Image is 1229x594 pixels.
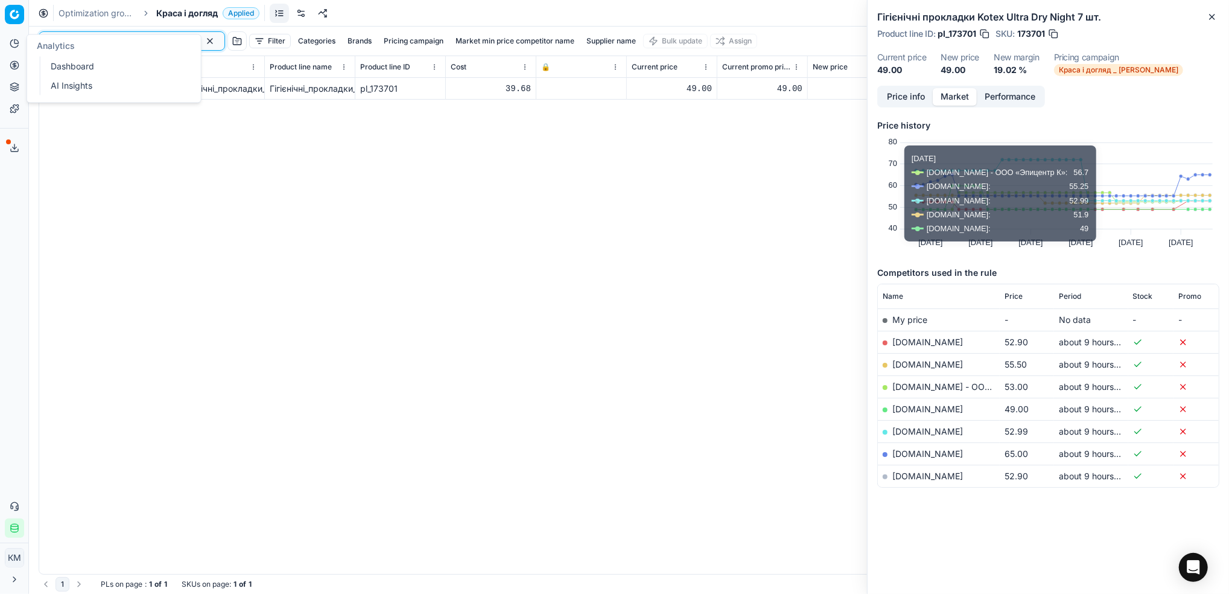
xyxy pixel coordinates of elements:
[941,64,979,76] dd: 49.00
[889,223,897,232] text: 40
[270,62,332,72] span: Product line name
[877,64,926,76] dd: 49.00
[994,53,1040,62] dt: New margin
[1005,382,1028,392] span: 53.00
[1173,308,1219,331] td: -
[293,34,340,48] button: Categories
[360,62,410,72] span: Product line ID
[877,120,1219,132] h5: Price history
[1059,426,1131,436] span: about 9 hours ago
[889,137,897,146] text: 80
[722,62,790,72] span: Current promo price
[1059,404,1131,414] span: about 9 hours ago
[1059,359,1131,369] span: about 9 hours ago
[233,580,237,589] strong: 1
[182,580,231,589] span: SKUs on page :
[360,83,440,95] div: pl_173701
[72,577,86,592] button: Go to next page
[889,202,897,211] text: 50
[1018,238,1043,247] text: [DATE]
[46,77,186,94] a: AI Insights
[379,34,448,48] button: Pricing campaign
[1005,404,1029,414] span: 49.00
[37,40,75,51] span: Analytics
[582,34,641,48] button: Supplier name
[877,53,926,62] dt: Current price
[1133,292,1153,301] span: Stock
[223,7,259,19] span: Applied
[977,88,1043,106] button: Performance
[101,580,167,589] div: :
[933,88,977,106] button: Market
[892,404,963,414] a: [DOMAIN_NAME]
[1169,238,1193,247] text: [DATE]
[154,580,162,589] strong: of
[451,83,531,95] div: 39.68
[1119,238,1143,247] text: [DATE]
[710,34,757,48] button: Assign
[892,426,963,436] a: [DOMAIN_NAME]
[270,83,350,95] div: Гігієнічні_прокладки_Kotex_Ultra_Dry_Night_7_шт.
[1005,292,1023,301] span: Price
[877,267,1219,279] h5: Competitors used in the rule
[877,30,935,38] span: Product line ID :
[996,30,1015,38] span: SKU :
[46,58,186,75] a: Dashboard
[918,238,942,247] text: [DATE]
[343,34,376,48] button: Brands
[1000,308,1054,331] td: -
[156,7,218,19] span: Краса і догляд
[1059,449,1131,459] span: about 9 hours ago
[541,62,550,72] span: 🔒
[883,292,903,301] span: Name
[249,580,252,589] strong: 1
[643,34,708,48] button: Bulk update
[632,62,678,72] span: Current price
[1005,337,1028,347] span: 52.90
[451,62,466,72] span: Cost
[56,577,69,592] button: 1
[879,88,933,106] button: Price info
[1059,292,1081,301] span: Period
[813,83,893,95] div: 49.00
[1054,308,1128,331] td: No data
[892,449,963,459] a: [DOMAIN_NAME]
[59,7,136,19] a: Optimization groups
[39,577,86,592] nav: pagination
[249,34,291,48] button: Filter
[101,580,142,589] span: PLs on page
[1069,238,1093,247] text: [DATE]
[1178,292,1201,301] span: Promo
[938,28,976,40] span: pl_173701
[722,83,802,95] div: 49.00
[889,159,897,168] text: 70
[994,64,1040,76] dd: 19.02 %
[968,238,992,247] text: [DATE]
[1059,471,1131,481] span: about 9 hours ago
[889,180,897,190] text: 60
[1128,308,1173,331] td: -
[164,580,167,589] strong: 1
[5,548,24,567] button: КM
[1005,359,1027,369] span: 55.50
[813,62,848,72] span: New price
[892,471,963,481] a: [DOMAIN_NAME]
[59,7,259,19] nav: breadcrumb
[941,53,979,62] dt: New price
[1054,64,1183,76] span: Краса і догляд _ [PERSON_NAME]
[632,83,712,95] div: 49.00
[5,549,24,567] span: КM
[39,577,53,592] button: Go to previous page
[892,359,963,369] a: [DOMAIN_NAME]
[892,315,927,325] span: My price
[1059,337,1131,347] span: about 9 hours ago
[149,580,152,589] strong: 1
[1017,28,1045,40] span: 173701
[1054,53,1183,62] dt: Pricing campaign
[156,7,259,19] span: Краса і доглядApplied
[1005,449,1028,459] span: 65.00
[1005,471,1028,481] span: 52.90
[239,580,246,589] strong: of
[877,10,1219,24] h2: Гігієнічні прокладки Kotex Ultra Dry Night 7 шт.
[892,382,1051,392] a: [DOMAIN_NAME] - ООО «Эпицентр К»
